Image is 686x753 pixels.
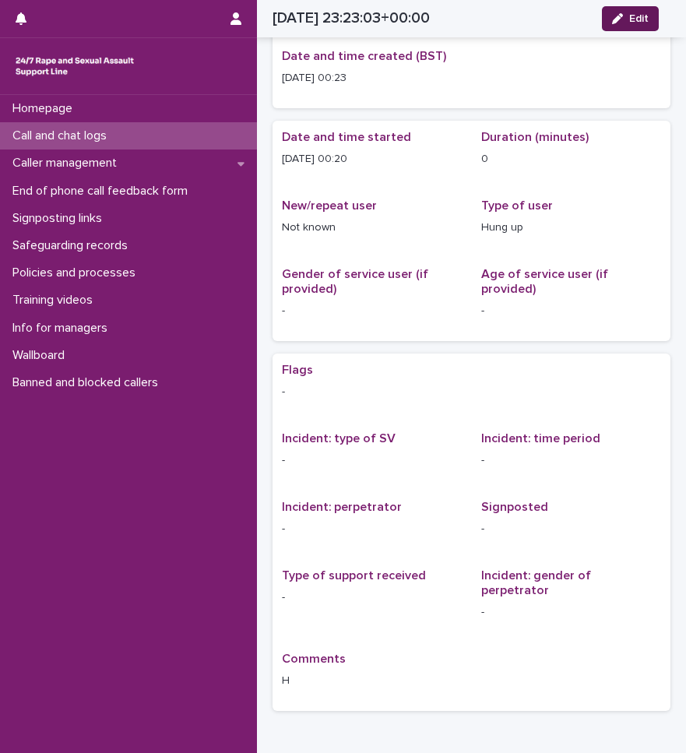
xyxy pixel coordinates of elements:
[6,156,129,171] p: Caller management
[6,348,77,363] p: Wallboard
[282,151,463,167] p: [DATE] 00:20
[481,303,662,319] p: -
[282,432,396,445] span: Incident: type of SV
[282,589,463,606] p: -
[481,452,662,469] p: -
[6,184,200,199] p: End of phone call feedback form
[629,13,649,24] span: Edit
[6,375,171,390] p: Banned and blocked callers
[282,303,463,319] p: -
[6,266,148,280] p: Policies and processes
[481,501,548,513] span: Signposted
[273,9,430,27] h2: [DATE] 23:23:03+00:00
[481,220,662,236] p: Hung up
[282,384,661,400] p: -
[282,364,313,376] span: Flags
[6,128,119,143] p: Call and chat logs
[282,569,426,582] span: Type of support received
[282,653,346,665] span: Comments
[282,521,463,537] p: -
[602,6,659,31] button: Edit
[481,432,600,445] span: Incident: time period
[481,268,608,295] span: Age of service user (if provided)
[282,673,661,689] p: H
[6,211,114,226] p: Signposting links
[6,293,105,308] p: Training videos
[481,569,591,596] span: Incident: gender of perpetrator
[282,268,428,295] span: Gender of service user (if provided)
[481,521,662,537] p: -
[6,238,140,253] p: Safeguarding records
[282,70,463,86] p: [DATE] 00:23
[481,151,662,167] p: 0
[481,131,589,143] span: Duration (minutes)
[6,321,120,336] p: Info for managers
[481,199,553,212] span: Type of user
[12,51,137,82] img: rhQMoQhaT3yELyF149Cw
[282,452,463,469] p: -
[282,131,411,143] span: Date and time started
[6,101,85,116] p: Homepage
[282,220,463,236] p: Not known
[282,501,402,513] span: Incident: perpetrator
[481,604,662,621] p: -
[282,50,446,62] span: Date and time created (BST)
[282,199,377,212] span: New/repeat user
